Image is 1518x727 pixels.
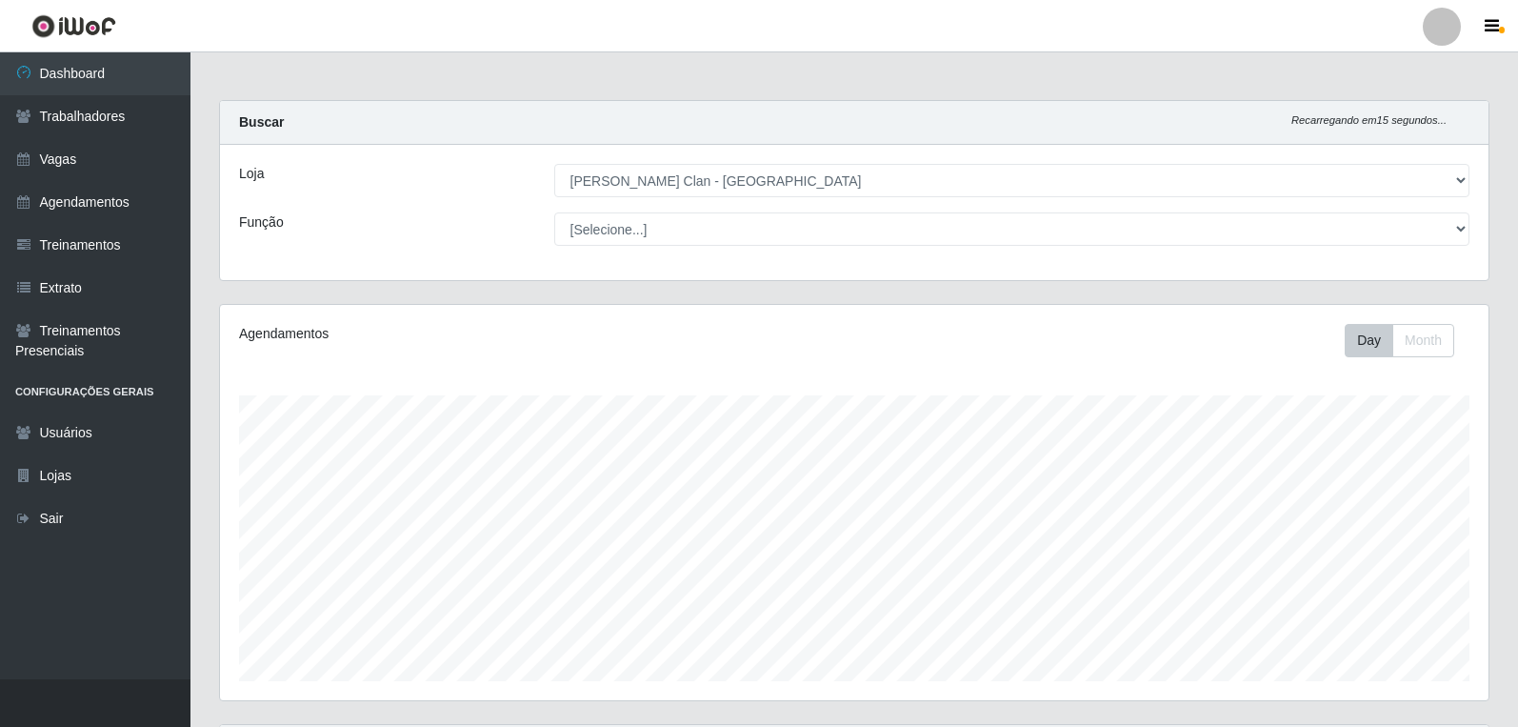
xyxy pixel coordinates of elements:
label: Loja [239,164,264,184]
label: Função [239,212,284,232]
div: Agendamentos [239,324,735,344]
button: Day [1345,324,1393,357]
div: First group [1345,324,1454,357]
div: Toolbar with button groups [1345,324,1469,357]
img: CoreUI Logo [31,14,116,38]
strong: Buscar [239,114,284,130]
button: Month [1392,324,1454,357]
i: Recarregando em 15 segundos... [1291,114,1447,126]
